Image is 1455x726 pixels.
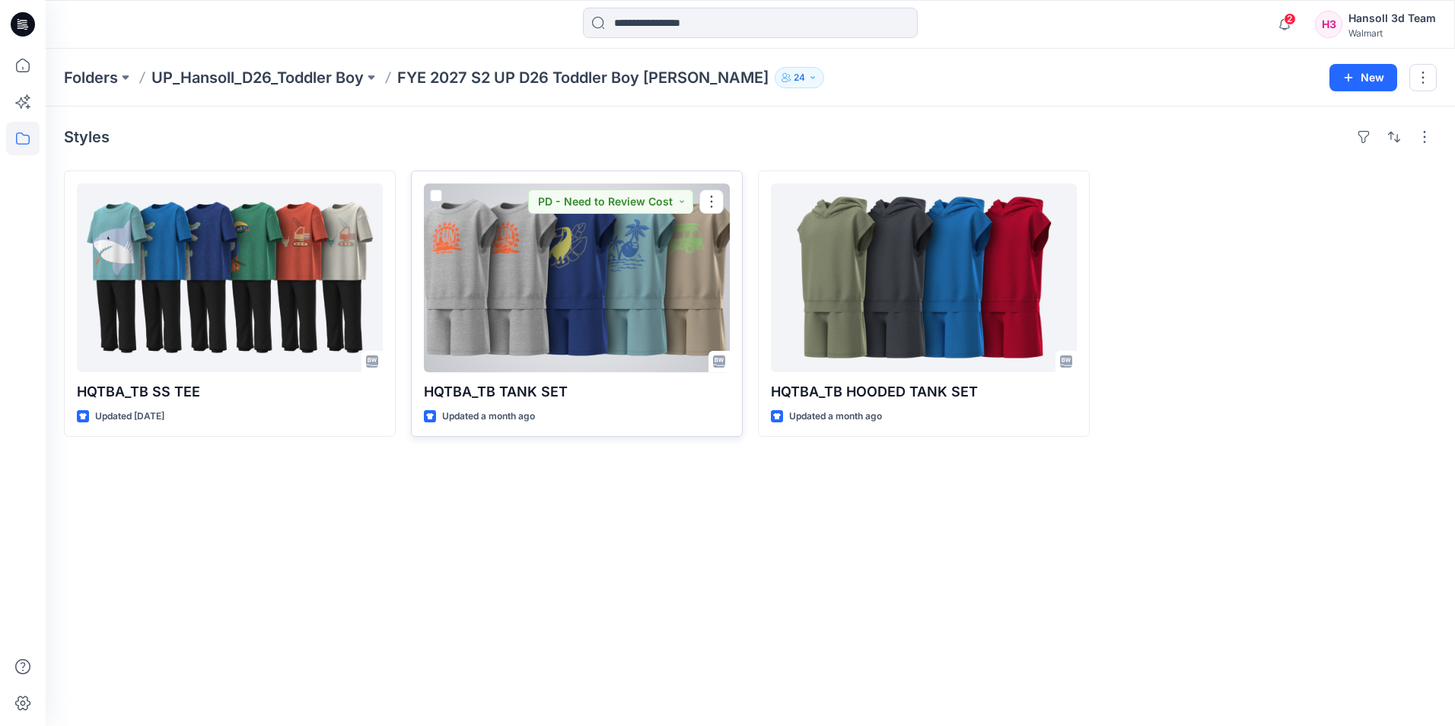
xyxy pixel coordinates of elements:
[1329,64,1397,91] button: New
[77,183,383,372] a: HQTBA_TB SS TEE
[77,381,383,403] p: HQTBA_TB SS TEE
[64,67,118,88] a: Folders
[64,128,110,146] h4: Styles
[771,381,1077,403] p: HQTBA_TB HOODED TANK SET
[771,183,1077,372] a: HQTBA_TB HOODED TANK SET
[95,409,164,425] p: Updated [DATE]
[794,69,805,86] p: 24
[775,67,824,88] button: 24
[1348,9,1436,27] div: Hansoll 3d Team
[151,67,364,88] a: UP_Hansoll_D26_Toddler Boy
[1284,13,1296,25] span: 2
[424,381,730,403] p: HQTBA_TB TANK SET
[397,67,769,88] p: FYE 2027 S2 UP D26 Toddler Boy [PERSON_NAME]
[789,409,882,425] p: Updated a month ago
[1348,27,1436,39] div: Walmart
[1315,11,1342,38] div: H3
[424,183,730,372] a: HQTBA_TB TANK SET
[442,409,535,425] p: Updated a month ago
